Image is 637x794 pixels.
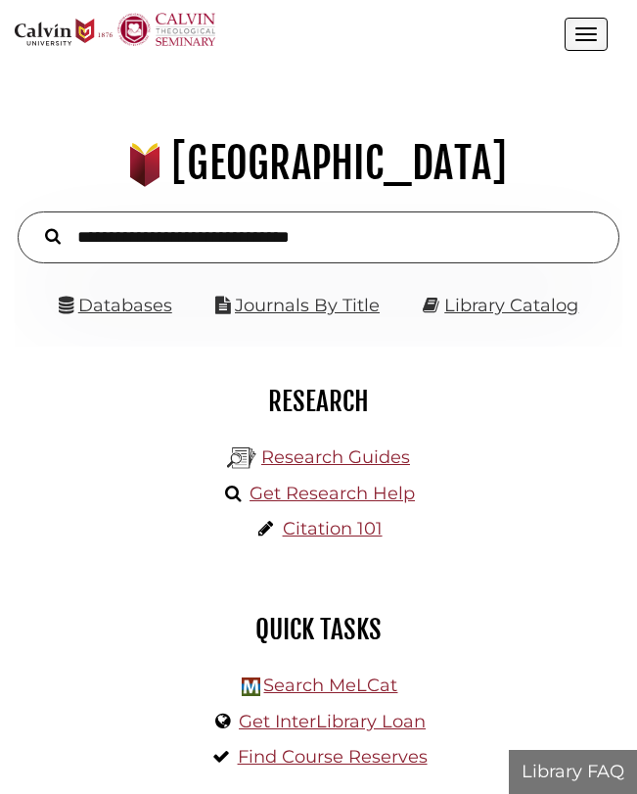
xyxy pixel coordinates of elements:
[242,677,260,696] img: Hekman Library Logo
[239,711,426,732] a: Get InterLibrary Loan
[24,137,614,190] h1: [GEOGRAPHIC_DATA]
[565,18,608,51] button: Open the menu
[261,446,410,468] a: Research Guides
[45,228,61,246] i: Search
[263,675,397,696] a: Search MeLCat
[238,746,428,768] a: Find Course Reserves
[29,613,608,646] h2: Quick Tasks
[250,483,415,504] a: Get Research Help
[29,385,608,418] h2: Research
[227,444,256,473] img: Hekman Library Logo
[444,295,578,316] a: Library Catalog
[59,295,172,316] a: Databases
[35,223,70,248] button: Search
[283,518,383,539] a: Citation 101
[235,295,380,316] a: Journals By Title
[117,13,215,46] img: Calvin Theological Seminary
